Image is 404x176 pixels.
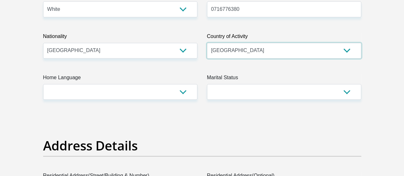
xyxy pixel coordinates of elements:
[43,138,361,153] h2: Address Details
[43,74,197,84] label: Home Language
[207,33,361,43] label: Country of Activity
[207,74,361,84] label: Marital Status
[207,1,361,17] input: Contact Number
[43,33,197,43] label: Nationality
